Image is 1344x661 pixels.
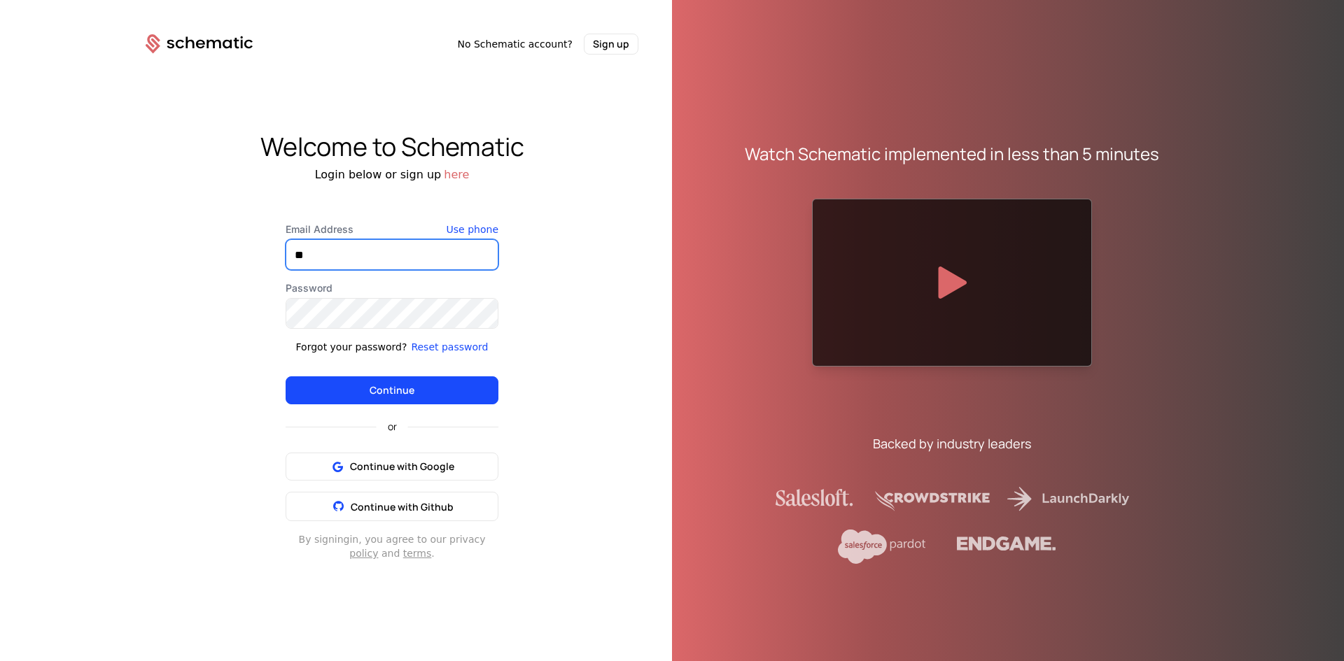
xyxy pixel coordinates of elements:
[403,548,432,559] a: terms
[745,143,1159,165] div: Watch Schematic implemented in less than 5 minutes
[447,222,498,236] button: Use phone
[112,133,672,161] div: Welcome to Schematic
[286,453,498,481] button: Continue with Google
[350,460,454,474] span: Continue with Google
[286,222,498,236] label: Email Address
[457,37,573,51] span: No Schematic account?
[296,340,407,354] div: Forgot your password?
[351,500,454,513] span: Continue with Github
[377,422,408,432] span: or
[112,166,672,183] div: Login below or sign up
[444,166,469,183] button: here
[349,548,378,559] a: policy
[286,532,498,560] div: By signing in , you agree to our privacy and .
[286,376,498,404] button: Continue
[286,492,498,521] button: Continue with Github
[584,34,638,55] button: Sign up
[873,434,1031,453] div: Backed by industry leaders
[411,340,488,354] button: Reset password
[286,281,498,295] label: Password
